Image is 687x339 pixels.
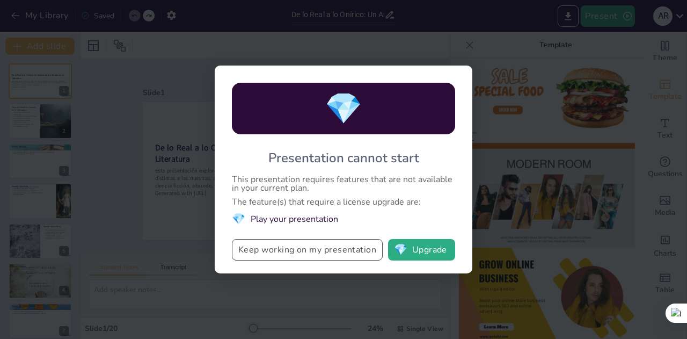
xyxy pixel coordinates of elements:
li: Play your presentation [232,212,455,226]
div: The feature(s) that require a license upgrade are: [232,198,455,206]
button: Keep working on my presentation [232,239,383,261]
span: diamond [394,244,407,255]
span: diamond [325,88,362,129]
span: diamond [232,212,245,226]
button: diamondUpgrade [388,239,455,261]
div: This presentation requires features that are not available in your current plan. [232,175,455,192]
div: Presentation cannot start [268,149,419,167]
